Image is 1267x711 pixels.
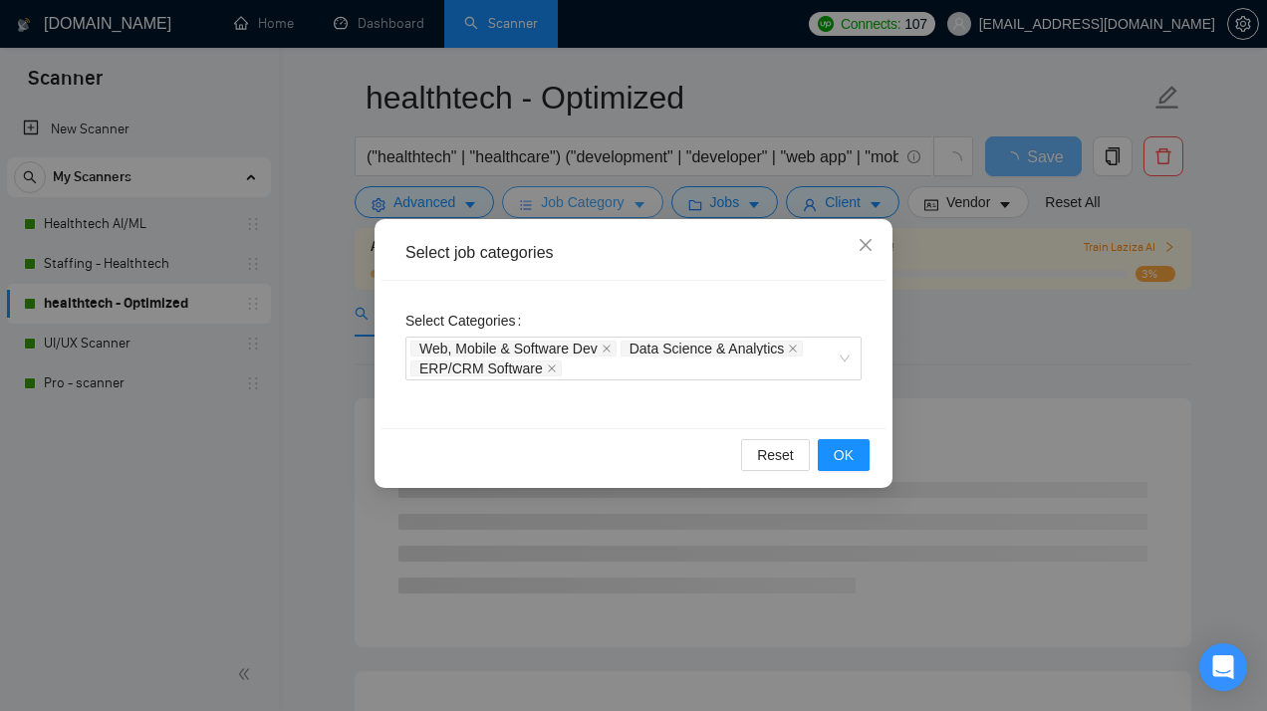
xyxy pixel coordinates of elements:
button: Close [839,219,892,273]
span: close [788,344,798,354]
label: Select Categories [405,305,529,337]
span: Data Science & Analytics [630,342,785,355]
span: close [858,237,874,253]
span: close [602,344,612,354]
span: Reset [757,444,794,466]
span: ERP/CRM Software [419,361,543,375]
button: OK [818,439,870,471]
span: Web, Mobile & Software Dev [419,342,598,355]
div: Open Intercom Messenger [1199,643,1247,691]
span: Web, Mobile & Software Dev [410,341,617,356]
span: OK [834,444,854,466]
span: ERP/CRM Software [410,360,562,376]
span: Data Science & Analytics [621,341,804,356]
div: Select job categories [405,242,862,264]
span: close [547,363,557,373]
button: Reset [741,439,810,471]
